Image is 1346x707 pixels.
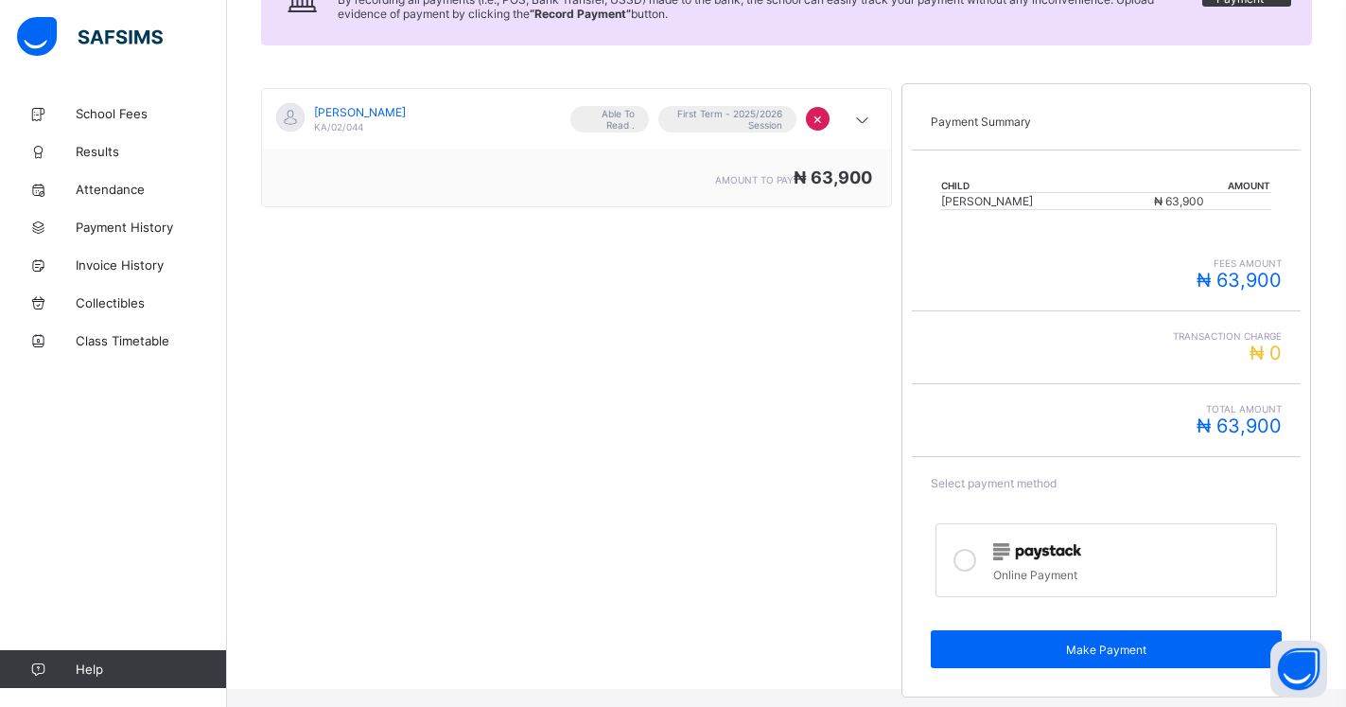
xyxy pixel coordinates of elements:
[931,403,1282,415] span: Total Amount
[261,88,892,207] div: [object Object]
[76,295,227,310] span: Collectibles
[530,7,631,21] b: “Record Payment”
[940,193,1153,210] td: [PERSON_NAME]
[813,109,823,128] span: ×
[76,220,227,235] span: Payment History
[1197,269,1282,292] span: ₦ 63,900
[1154,194,1204,208] span: ₦ 63,900
[76,182,227,197] span: Attendance
[993,543,1081,560] img: paystack.0b99254114f7d5403c0525f3550acd03.svg
[931,115,1282,129] p: Payment Summary
[76,662,226,677] span: Help
[794,168,872,187] span: ₦ 63,900
[715,174,794,186] span: amount to pay
[993,563,1267,582] div: Online Payment
[931,257,1282,269] span: fees amount
[1250,342,1282,364] span: ₦ 0
[1270,641,1327,698] button: Open asap
[76,106,227,121] span: School Fees
[1197,415,1282,437] span: ₦ 63,900
[314,105,406,119] span: [PERSON_NAME]
[851,111,874,130] i: arrow
[17,17,163,57] img: safsims
[76,144,227,159] span: Results
[945,643,1267,657] span: Make Payment
[585,108,635,131] span: Able To Read .
[931,476,1057,490] span: Select payment method
[1153,179,1271,193] th: Amount
[314,121,363,133] span: KA/02/044
[673,108,782,131] span: First Term - 2025/2026 Session
[940,179,1153,193] th: Child
[76,333,227,348] span: Class Timetable
[931,330,1282,342] span: Transaction charge
[76,257,227,273] span: Invoice History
